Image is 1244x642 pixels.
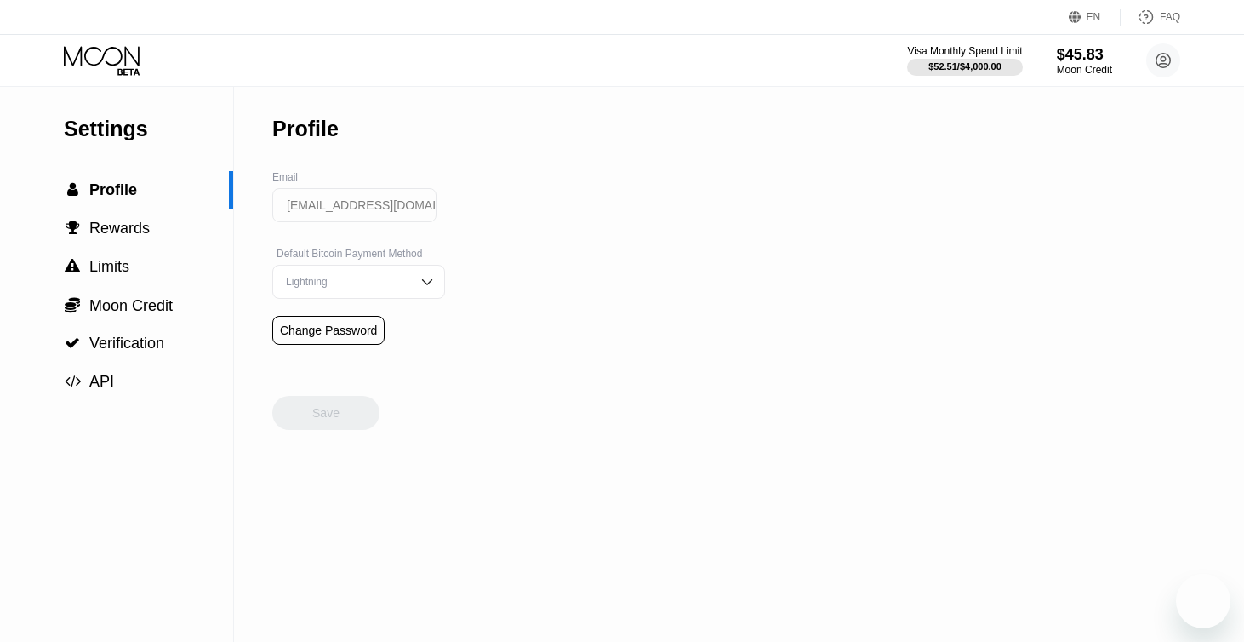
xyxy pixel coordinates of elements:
div: Visa Monthly Spend Limit [907,45,1022,57]
div:  [64,374,81,389]
span:  [65,296,80,313]
div: Change Password [280,324,377,337]
div:  [64,259,81,274]
div:  [64,335,81,351]
div: Email [272,171,445,183]
div: Default Bitcoin Payment Method [272,248,445,260]
div: EN [1087,11,1101,23]
div: FAQ [1121,9,1180,26]
div: $52.51 / $4,000.00 [928,61,1001,72]
span:  [65,335,80,351]
span: Rewards [89,220,150,237]
span: Moon Credit [89,297,173,314]
div: $45.83 [1057,46,1112,64]
span:  [66,221,80,236]
div: FAQ [1160,11,1180,23]
div: Lightning [282,276,410,288]
div: Moon Credit [1057,64,1112,76]
div: Settings [64,117,233,141]
iframe: Button to launch messaging window [1176,574,1230,628]
span: Verification [89,335,164,352]
div:  [64,221,81,236]
div: Change Password [272,316,385,345]
span:  [65,259,80,274]
div: Profile [272,117,339,141]
div:  [64,296,81,313]
div: Visa Monthly Spend Limit$52.51/$4,000.00 [907,45,1022,76]
span:  [67,182,78,198]
div:  [64,182,81,198]
span:  [65,374,81,389]
div: EN [1069,9,1121,26]
span: Profile [89,181,137,198]
div: $45.83Moon Credit [1057,46,1112,76]
span: API [89,373,114,390]
span: Limits [89,258,129,275]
